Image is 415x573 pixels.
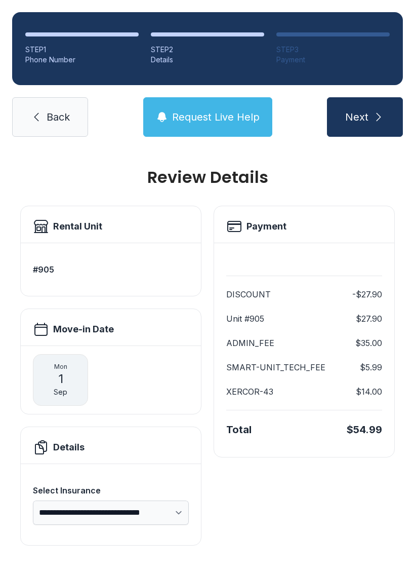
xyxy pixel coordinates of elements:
h1: Review Details [20,169,395,185]
dd: $5.99 [360,361,382,373]
dd: $27.90 [356,313,382,325]
div: Phone Number [25,55,139,65]
h2: Rental Unit [53,219,102,234]
dt: DISCOUNT [226,288,271,300]
div: Payment [276,55,390,65]
span: Sep [54,387,67,397]
div: Details [151,55,264,65]
div: Select Insurance [33,484,189,496]
select: Select Insurance [33,501,189,525]
span: 1 [58,371,63,387]
span: Mon [54,363,67,371]
div: Total [226,423,252,437]
dt: Unit #905 [226,313,264,325]
h3: #905 [33,263,189,276]
h2: Move-in Date [53,322,114,336]
dt: ADMIN_FEE [226,337,274,349]
div: STEP 3 [276,45,390,55]
div: STEP 2 [151,45,264,55]
dd: $35.00 [355,337,382,349]
h2: Details [53,440,85,454]
span: Back [47,110,70,124]
dt: SMART-UNIT_TECH_FEE [226,361,325,373]
h2: Payment [246,219,286,234]
dt: XERCOR-43 [226,386,273,398]
span: Next [345,110,368,124]
dd: -$27.90 [352,288,382,300]
dd: $14.00 [356,386,382,398]
div: $54.99 [347,423,382,437]
span: Request Live Help [172,110,260,124]
div: STEP 1 [25,45,139,55]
